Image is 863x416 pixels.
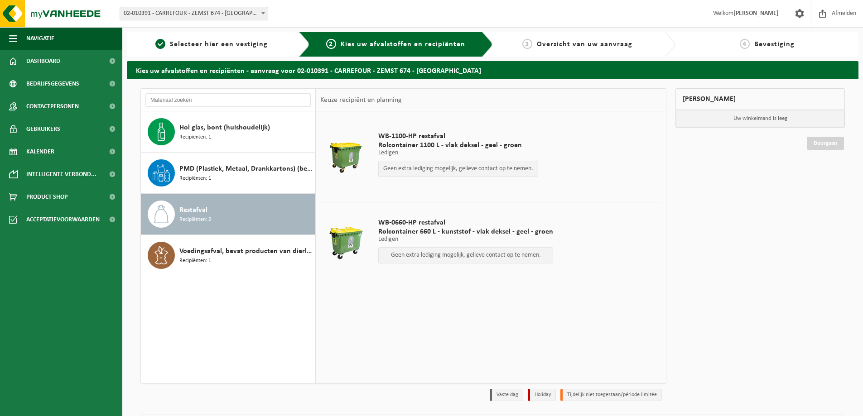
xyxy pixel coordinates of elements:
button: Restafval Recipiënten: 2 [141,194,315,235]
span: Bevestiging [754,41,795,48]
span: Overzicht van uw aanvraag [537,41,632,48]
span: Selecteer hier een vestiging [170,41,268,48]
span: Dashboard [26,50,60,72]
p: Geen extra lediging mogelijk, gelieve contact op te nemen. [383,252,548,258]
button: PMD (Plastiek, Metaal, Drankkartons) (bedrijven) Recipiënten: 1 [141,153,315,194]
li: Holiday [528,389,556,401]
span: PMD (Plastiek, Metaal, Drankkartons) (bedrijven) [179,163,313,174]
button: Hol glas, bont (huishoudelijk) Recipiënten: 1 [141,111,315,153]
span: 4 [740,39,750,49]
span: Recipiënten: 1 [179,133,211,142]
li: Tijdelijk niet toegestaan/période limitée [560,389,662,401]
div: [PERSON_NAME] [675,88,845,110]
span: Bedrijfsgegevens [26,72,79,95]
span: Rolcontainer 660 L - kunststof - vlak deksel - geel - groen [378,227,553,236]
span: Restafval [179,205,207,215]
span: 2 [326,39,336,49]
span: WB-0660-HP restafval [378,218,553,227]
span: Hol glas, bont (huishoudelijk) [179,122,270,133]
span: Recipiënten: 2 [179,215,211,224]
h2: Kies uw afvalstoffen en recipiënten - aanvraag voor 02-010391 - CARREFOUR - ZEMST 674 - [GEOGRAPH... [127,61,858,79]
span: Voedingsafval, bevat producten van dierlijke oorsprong, gemengde verpakking (exclusief glas), cat... [179,246,313,257]
p: Geen extra lediging mogelijk, gelieve contact op te nemen. [383,166,533,172]
div: Keuze recipiënt en planning [316,89,406,111]
span: 1 [155,39,165,49]
p: Ledigen [378,150,538,156]
span: 02-010391 - CARREFOUR - ZEMST 674 - MECHELEN [120,7,268,20]
span: Rolcontainer 1100 L - vlak deksel - geel - groen [378,141,538,150]
span: Kies uw afvalstoffen en recipiënten [341,41,465,48]
span: Kalender [26,140,54,163]
a: Doorgaan [807,137,844,150]
button: Voedingsafval, bevat producten van dierlijke oorsprong, gemengde verpakking (exclusief glas), cat... [141,235,315,276]
span: Product Shop [26,186,67,208]
span: Navigatie [26,27,54,50]
span: Intelligente verbond... [26,163,96,186]
span: Acceptatievoorwaarden [26,208,100,231]
p: Uw winkelmand is leeg [676,110,844,127]
span: Gebruikers [26,118,60,140]
span: WB-1100-HP restafval [378,132,538,141]
a: 1Selecteer hier een vestiging [131,39,292,50]
span: Recipiënten: 1 [179,174,211,183]
span: Recipiënten: 1 [179,257,211,265]
input: Materiaal zoeken [145,93,311,107]
span: 3 [522,39,532,49]
span: Contactpersonen [26,95,79,118]
li: Vaste dag [490,389,523,401]
strong: [PERSON_NAME] [733,10,779,17]
p: Ledigen [378,236,553,243]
